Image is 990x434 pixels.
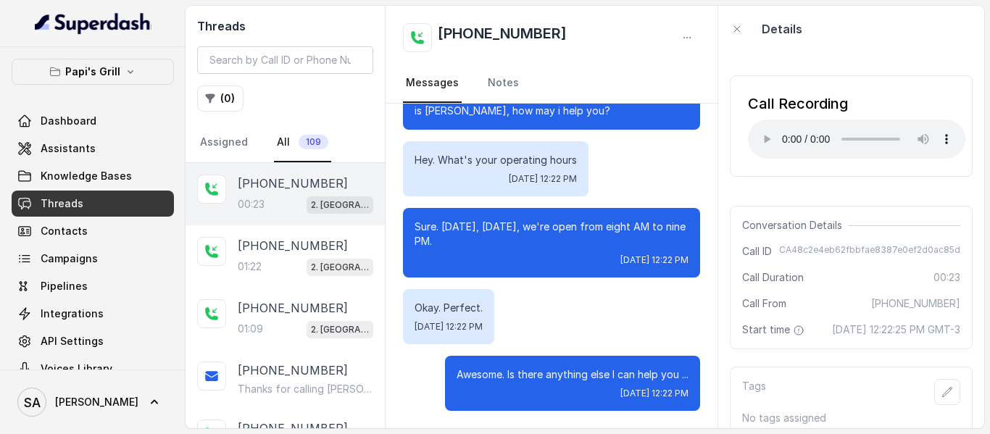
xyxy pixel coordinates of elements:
span: [PERSON_NAME] [55,395,138,409]
p: 2. [GEOGRAPHIC_DATA] [311,198,369,212]
span: Integrations [41,306,104,321]
button: (0) [197,85,244,112]
div: Call Recording [748,93,965,114]
span: Pipelines [41,279,88,293]
p: Hey. What's your operating hours [415,153,577,167]
a: Campaigns [12,246,174,272]
a: API Settings [12,328,174,354]
span: Contacts [41,224,88,238]
span: Knowledge Bases [41,169,132,183]
p: [PHONE_NUMBER] [238,175,348,192]
a: Integrations [12,301,174,327]
p: Thanks for calling [PERSON_NAME] Grill [PERSON_NAME]! Want to pick up your order? [URL][DOMAIN_NA... [238,382,377,396]
span: Call Duration [742,270,804,285]
a: Notes [485,64,522,103]
a: [PERSON_NAME] [12,382,174,422]
a: Threads [12,191,174,217]
audio: Your browser does not support the audio element. [748,120,965,159]
h2: [PHONE_NUMBER] [438,23,567,52]
span: [DATE] 12:22 PM [620,388,689,399]
span: Start time [742,322,807,337]
span: [DATE] 12:22:25 PM GMT-3 [832,322,960,337]
p: 2. [GEOGRAPHIC_DATA] [311,260,369,275]
span: Call From [742,296,786,311]
nav: Tabs [197,123,373,162]
span: 00:23 [933,270,960,285]
a: Assigned [197,123,251,162]
span: API Settings [41,334,104,349]
p: [PHONE_NUMBER] [238,299,348,317]
a: Assistants [12,135,174,162]
span: Threads [41,196,83,211]
a: All109 [274,123,331,162]
span: CA48c2e4eb62fbbfae8387e0ef2d0ac85d [779,244,960,259]
p: 2. [GEOGRAPHIC_DATA] [311,322,369,337]
span: Assistants [41,141,96,156]
img: light.svg [35,12,151,35]
p: Tags [742,379,766,405]
a: Contacts [12,218,174,244]
p: Details [762,20,802,38]
span: [PHONE_NUMBER] [871,296,960,311]
h2: Threads [197,17,373,35]
p: 01:22 [238,259,262,274]
span: Campaigns [41,251,98,266]
span: Voices Library [41,362,112,376]
span: [DATE] 12:22 PM [620,254,689,266]
a: Dashboard [12,108,174,134]
nav: Tabs [403,64,700,103]
p: Okay. Perfect. [415,301,483,315]
p: [PHONE_NUMBER] [238,237,348,254]
span: 109 [299,135,328,149]
span: Conversation Details [742,218,848,233]
span: Dashboard [41,114,96,128]
p: 00:23 [238,197,265,212]
text: SA [24,395,41,410]
p: [PHONE_NUMBER] [238,362,348,379]
button: Papi's Grill [12,59,174,85]
p: Hey, thanks for calling Papis Grill [PERSON_NAME]. This is [PERSON_NAME], how may i help you? [415,89,689,118]
a: Messages [403,64,462,103]
span: [DATE] 12:22 PM [415,321,483,333]
span: Call ID [742,244,772,259]
p: Awesome. Is there anything else I can help you ... [457,367,689,382]
input: Search by Call ID or Phone Number [197,46,373,74]
a: Pipelines [12,273,174,299]
p: No tags assigned [742,411,960,425]
a: Voices Library [12,356,174,382]
p: Papi's Grill [65,63,120,80]
p: Sure. [DATE], [DATE], we're open from eight AM to nine PM. [415,220,689,249]
p: 01:09 [238,322,263,336]
span: [DATE] 12:22 PM [509,173,577,185]
a: Knowledge Bases [12,163,174,189]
